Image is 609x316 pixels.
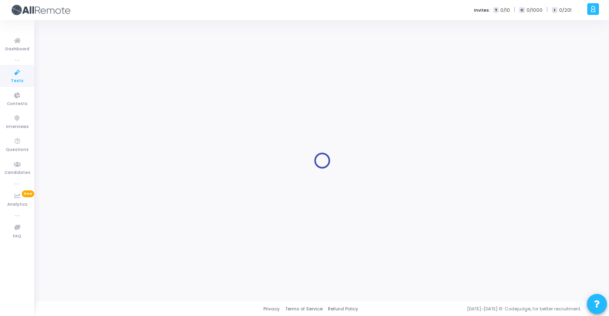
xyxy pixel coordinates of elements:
[526,7,543,14] span: 0/1000
[13,233,21,240] span: FAQ
[552,7,557,13] span: I
[493,7,499,13] span: T
[547,6,548,14] span: |
[22,190,34,197] span: New
[328,306,358,312] a: Refund Policy
[500,7,510,14] span: 0/10
[7,201,27,208] span: Analytics
[285,306,323,312] a: Terms of Service
[519,7,524,13] span: C
[6,124,29,130] span: Interviews
[474,7,490,14] label: Invites:
[10,2,70,18] img: logo
[6,147,29,153] span: Questions
[263,306,280,312] a: Privacy
[559,7,572,14] span: 0/201
[4,169,30,176] span: Candidates
[514,6,515,14] span: |
[11,78,23,85] span: Tests
[358,306,599,312] div: [DATE]-[DATE] © Codejudge, for better recruitment.
[7,101,27,107] span: Contests
[5,46,29,53] span: Dashboard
